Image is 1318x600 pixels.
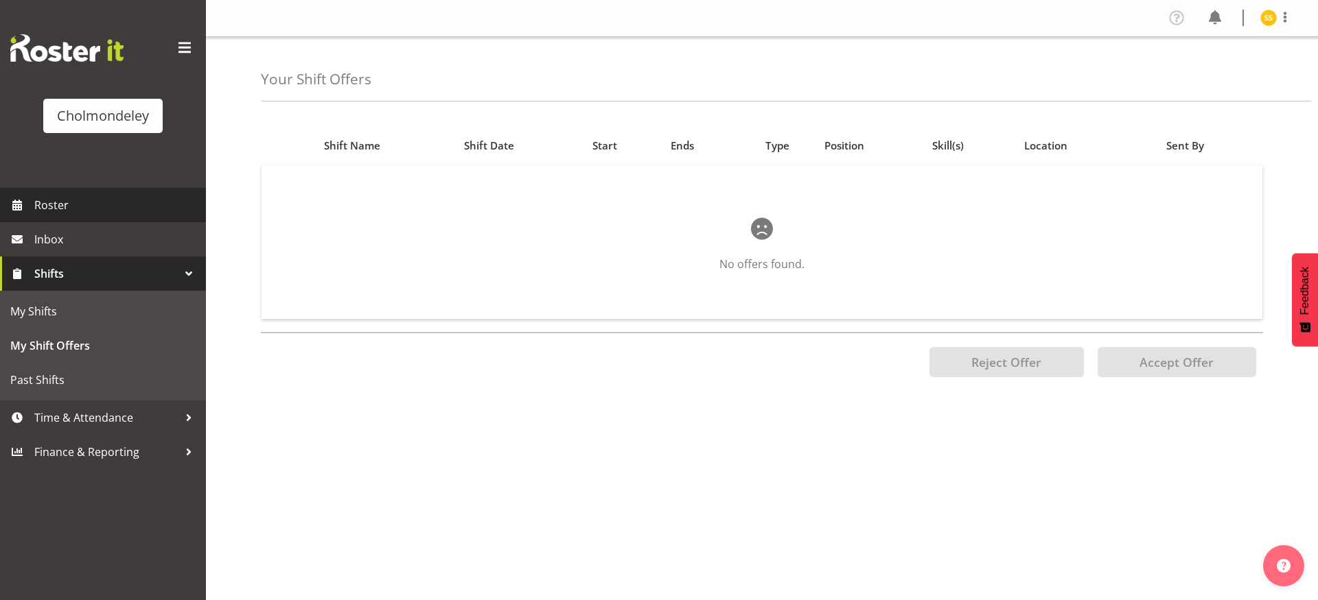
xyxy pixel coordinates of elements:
a: Past Shifts [3,363,203,397]
span: Time & Attendance [34,407,178,428]
span: Position [824,138,864,154]
button: Accept Offer [1098,347,1256,377]
div: Cholmondeley [57,106,149,126]
span: Shift Date [464,138,514,154]
span: Roster [34,195,199,215]
p: No offers found. [305,256,1218,272]
h4: Your Shift Offers [261,71,371,87]
button: Reject Offer [929,347,1084,377]
span: Accept Offer [1140,354,1214,370]
span: Location [1024,138,1067,154]
img: Rosterit website logo [10,34,124,62]
a: My Shifts [3,294,203,328]
img: help-xxl-2.png [1277,559,1291,573]
span: Finance & Reporting [34,442,178,462]
span: Ends [671,138,694,154]
span: Type [765,138,789,154]
span: My Shifts [10,301,196,322]
span: Past Shifts [10,370,196,390]
span: Shifts [34,263,178,284]
span: Start [592,138,617,154]
a: My Shift Offers [3,328,203,363]
span: Inbox [34,229,199,250]
img: seven-smalley11935.jpg [1260,10,1277,26]
span: Reject Offer [971,354,1041,370]
span: Feedback [1299,267,1311,315]
span: Skill(s) [932,138,964,154]
button: Feedback - Show survey [1292,253,1318,346]
span: Sent By [1166,138,1204,154]
span: Shift Name [324,138,380,154]
span: My Shift Offers [10,335,196,356]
